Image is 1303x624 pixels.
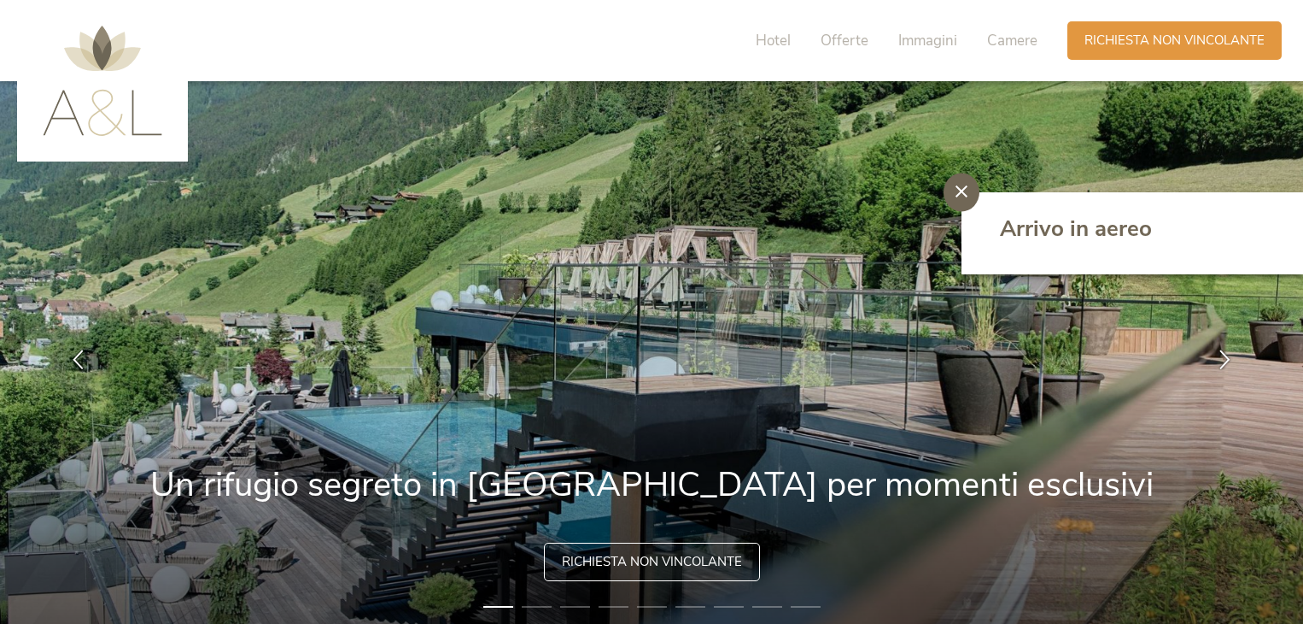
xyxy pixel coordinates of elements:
span: Immagini [898,31,957,50]
span: Richiesta non vincolante [1084,32,1265,50]
span: Hotel [756,31,791,50]
span: Camere [987,31,1037,50]
span: Richiesta non vincolante [562,553,742,571]
span: Arrivo in aereo [1000,214,1152,244]
span: Offerte [821,31,868,50]
a: Arrivo in aereo [1000,214,1273,253]
img: AMONTI & LUNARIS Wellnessresort [43,26,162,136]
